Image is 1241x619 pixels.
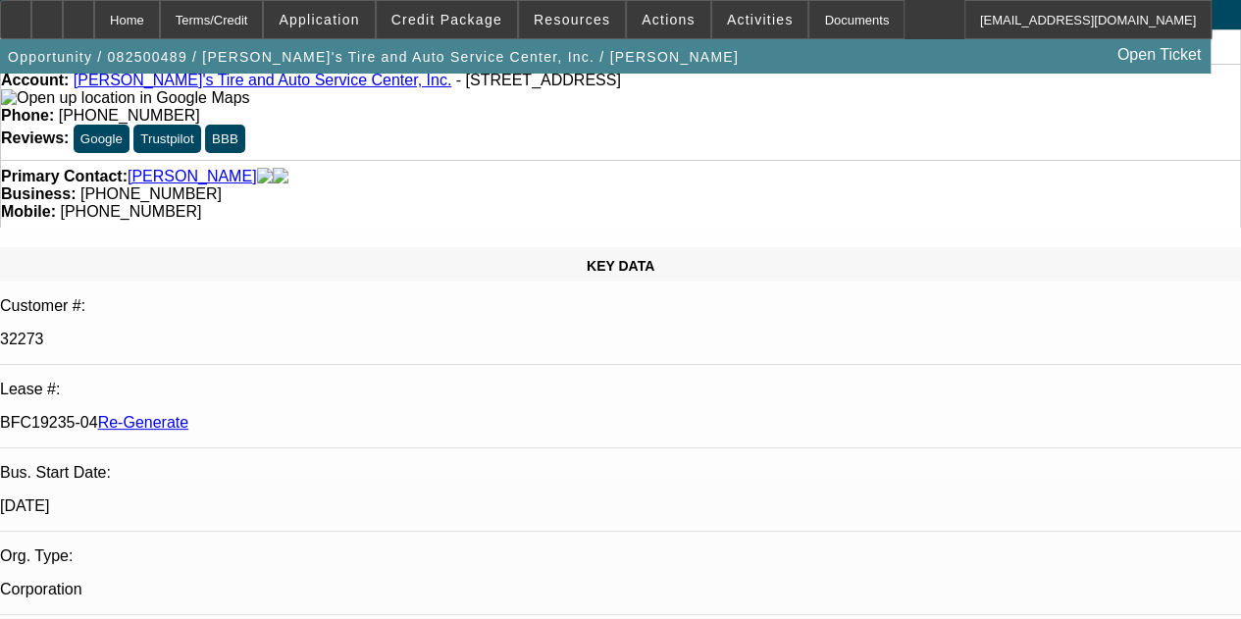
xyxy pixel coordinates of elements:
[534,12,610,27] span: Resources
[8,49,739,65] span: Opportunity / 082500489 / [PERSON_NAME]'s Tire and Auto Service Center, Inc. / [PERSON_NAME]
[74,125,129,153] button: Google
[279,12,359,27] span: Application
[519,1,625,38] button: Resources
[727,12,794,27] span: Activities
[642,12,696,27] span: Actions
[1,203,56,220] strong: Mobile:
[1,89,249,106] a: View Google Maps
[128,168,257,185] a: [PERSON_NAME]
[205,125,245,153] button: BBB
[264,1,374,38] button: Application
[1110,38,1209,72] a: Open Ticket
[273,168,288,185] img: linkedin-icon.png
[60,203,201,220] span: [PHONE_NUMBER]
[712,1,808,38] button: Activities
[627,1,710,38] button: Actions
[98,414,189,431] a: Re-Generate
[1,185,76,202] strong: Business:
[257,168,273,185] img: facebook-icon.png
[59,107,200,124] span: [PHONE_NUMBER]
[133,125,200,153] button: Trustpilot
[587,258,654,274] span: KEY DATA
[80,185,222,202] span: [PHONE_NUMBER]
[1,168,128,185] strong: Primary Contact:
[1,107,54,124] strong: Phone:
[377,1,517,38] button: Credit Package
[391,12,502,27] span: Credit Package
[1,129,69,146] strong: Reviews:
[1,89,249,107] img: Open up location in Google Maps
